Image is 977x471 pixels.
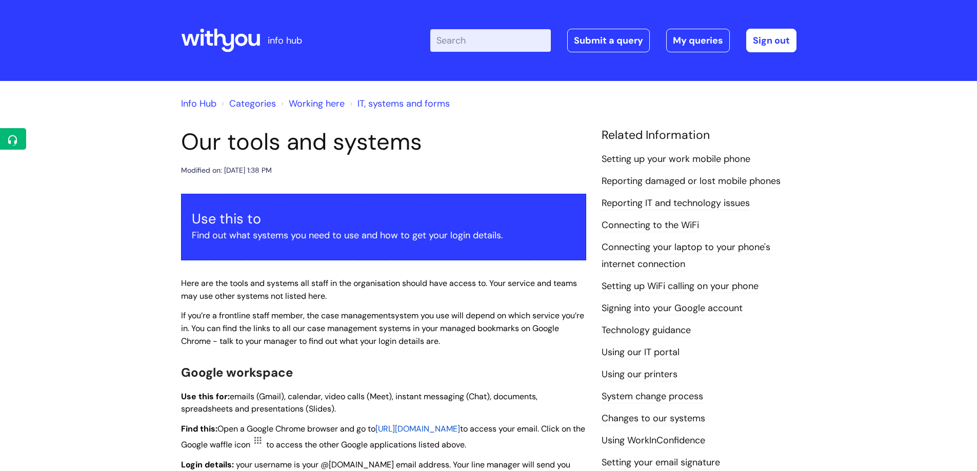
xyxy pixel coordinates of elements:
[375,423,460,434] span: [URL][DOMAIN_NAME]
[602,456,720,469] a: Setting your email signature
[746,29,796,52] a: Sign out
[375,422,460,435] a: [URL][DOMAIN_NAME]
[181,310,391,321] span: If you’re a frontline staff member, the case management
[430,29,796,52] div: | -
[666,29,730,52] a: My queries
[602,346,680,359] a: Using our IT portal
[181,128,586,156] h1: Our tools and systems
[181,97,216,110] a: Info Hub
[266,439,466,450] span: to access the other Google applications listed above.
[602,197,750,210] a: Reporting IT and technology issues
[602,175,781,188] a: Reporting damaged or lost mobile phones
[268,32,302,49] p: info hub
[602,241,770,271] a: Connecting your laptop to your phone's internet connection
[289,97,345,110] a: Working here
[192,227,575,243] p: Find out what systems you need to use and how to get your login details.
[181,310,584,346] span: system you use will depend on which service you’re in. You can find the links to all our case man...
[602,153,750,166] a: Setting up your work mobile phone
[602,219,699,232] a: Connecting to the WiFi
[602,302,743,315] a: Signing into your Google account
[602,434,705,447] a: Using WorkInConfidence
[181,391,537,415] span: emails (Gmail), calendar, video calls (Meet), instant messaging (Chat), documents, spreadsheets a...
[181,423,217,434] strong: Find this:
[430,29,551,52] input: Search
[250,435,266,447] img: tXhfMInGVdQRoLUn_96xkRzu-PZQhSp37g.png
[602,390,703,403] a: System change process
[181,391,230,402] strong: Use this for:
[357,97,450,110] a: IT, systems and forms
[602,412,705,425] a: Changes to our systems
[602,128,796,142] h4: Related Information
[278,95,345,112] li: Working here
[181,364,293,380] span: Google workspace
[181,278,577,301] span: Here are the tools and systems all staff in the organisation should have access to. Your service ...
[217,423,375,434] span: Open a Google Chrome browser and go to
[181,164,272,177] div: Modified on: [DATE] 1:38 PM
[219,95,276,112] li: Solution home
[347,95,450,112] li: IT, systems and forms
[602,368,677,381] a: Using our printers
[229,97,276,110] a: Categories
[181,459,234,470] strong: Login details:
[192,211,575,227] h3: Use this to
[602,280,759,293] a: Setting up WiFi calling on your phone
[567,29,650,52] a: Submit a query
[602,324,691,337] a: Technology guidance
